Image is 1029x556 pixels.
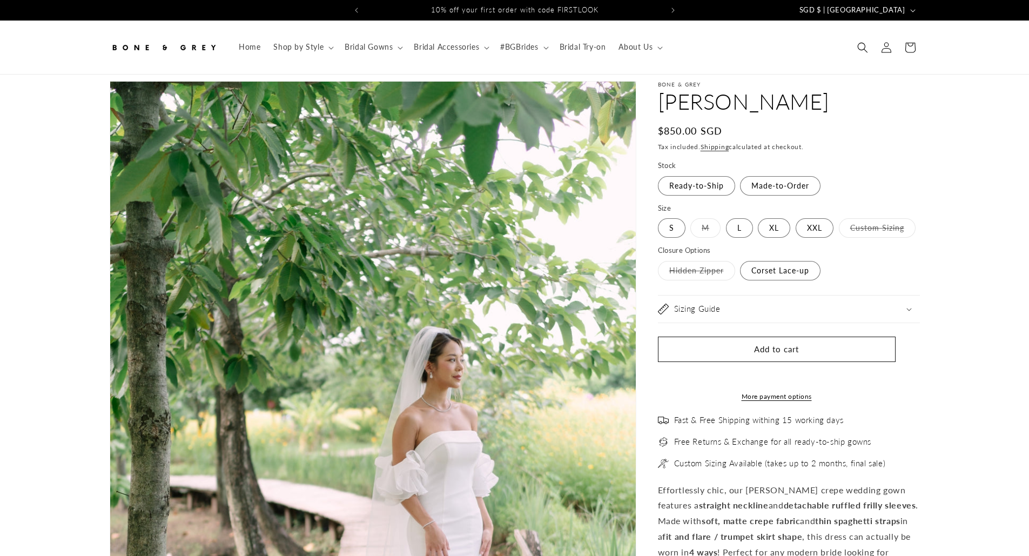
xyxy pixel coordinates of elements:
[674,304,721,314] h2: Sizing Guide
[839,218,916,238] label: Custom Sizing
[674,437,872,447] span: Free Returns & Exchange for all ready-to-ship gowns
[658,261,735,280] label: Hidden Zipper
[658,392,896,401] a: More payment options
[702,515,800,526] strong: soft, matte crepe fabric
[105,31,221,63] a: Bone and Grey Bridal
[267,36,338,58] summary: Shop by Style
[414,42,479,52] span: Bridal Accessories
[658,245,712,256] legend: Closure Options
[658,81,920,88] p: Bone & Grey
[690,218,721,238] label: M
[110,36,218,59] img: Bone and Grey Bridal
[658,88,920,116] h1: [PERSON_NAME]
[758,218,790,238] label: XL
[851,36,875,59] summary: Search
[674,415,844,426] span: Fast & Free Shipping withing 15 working days
[239,42,260,52] span: Home
[815,515,900,526] strong: thin spaghetti straps
[494,36,553,58] summary: #BGBrides
[658,142,920,152] div: Tax included. calculated at checkout.
[662,531,802,541] strong: fit and flare / trumpet skirt shape
[799,5,905,16] span: SGD $ | [GEOGRAPHIC_DATA]
[699,500,769,510] strong: straight neckline
[740,176,820,196] label: Made-to-Order
[345,42,393,52] span: Bridal Gowns
[784,500,916,510] strong: detachable ruffled frilly sleeves
[618,42,653,52] span: About Us
[701,143,729,151] a: Shipping
[658,458,669,469] img: needle.png
[560,42,606,52] span: Bridal Try-on
[553,36,613,58] a: Bridal Try-on
[658,160,677,171] legend: Stock
[407,36,494,58] summary: Bridal Accessories
[500,42,538,52] span: #BGBrides
[740,261,820,280] label: Corset Lace-up
[726,218,753,238] label: L
[232,36,267,58] a: Home
[658,437,669,447] img: exchange_2.png
[658,176,735,196] label: Ready-to-Ship
[338,36,407,58] summary: Bridal Gowns
[658,218,685,238] label: S
[796,218,833,238] label: XXL
[658,124,723,138] span: $850.00 SGD
[658,337,896,362] button: Add to cart
[431,5,598,14] span: 10% off your first order with code FIRSTLOOK
[273,42,324,52] span: Shop by Style
[658,296,920,323] summary: Sizing Guide
[674,458,886,469] span: Custom Sizing Available (takes up to 2 months, final sale)
[658,203,672,214] legend: Size
[612,36,667,58] summary: About Us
